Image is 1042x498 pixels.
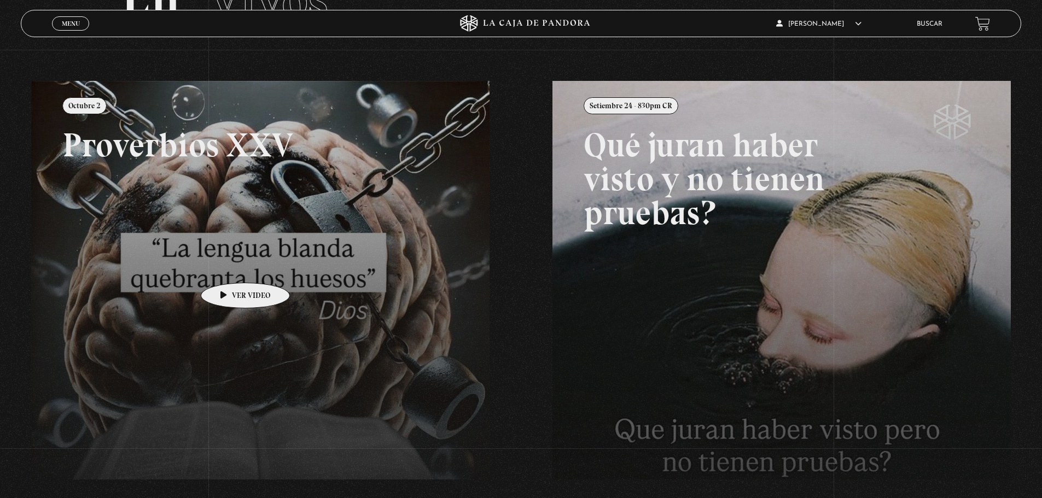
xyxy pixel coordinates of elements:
[917,21,942,27] a: Buscar
[62,20,80,27] span: Menu
[58,30,84,37] span: Cerrar
[975,16,990,31] a: View your shopping cart
[776,21,861,27] span: [PERSON_NAME]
